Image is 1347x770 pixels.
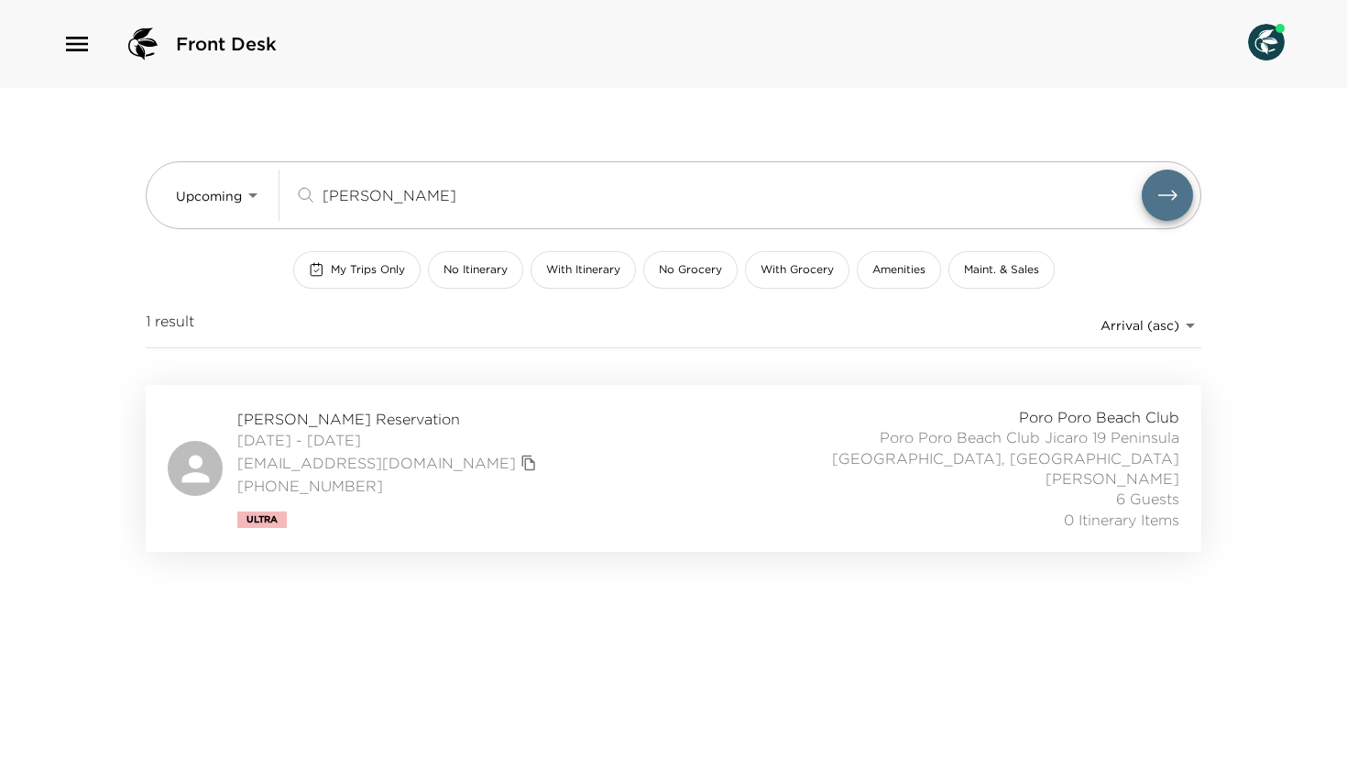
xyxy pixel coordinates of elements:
button: My Trips Only [293,251,421,289]
a: [PERSON_NAME] Reservation[DATE] - [DATE][EMAIL_ADDRESS][DOMAIN_NAME]copy primary member email[PHO... [146,385,1201,552]
span: Maint. & Sales [964,262,1039,278]
button: No Grocery [643,251,738,289]
span: With Grocery [761,262,834,278]
img: logo [121,22,165,66]
span: Poro Poro Beach Club [1019,407,1179,427]
span: Poro Poro Beach Club Jicaro 19 Peninsula [GEOGRAPHIC_DATA], [GEOGRAPHIC_DATA] [774,427,1179,468]
span: 1 result [146,311,194,340]
button: Maint. & Sales [948,251,1055,289]
button: No Itinerary [428,251,523,289]
span: Arrival (asc) [1101,317,1179,334]
span: Upcoming [176,188,242,204]
button: Amenities [857,251,941,289]
span: 0 Itinerary Items [1064,510,1179,530]
span: No Grocery [659,262,722,278]
span: [PERSON_NAME] Reservation [237,409,542,429]
span: No Itinerary [444,262,508,278]
span: Amenities [872,262,925,278]
span: Front Desk [176,31,277,57]
span: My Trips Only [331,262,405,278]
span: [PERSON_NAME] [1046,468,1179,489]
button: With Itinerary [531,251,636,289]
span: [PHONE_NUMBER] [237,476,542,496]
button: With Grocery [745,251,849,289]
span: [DATE] - [DATE] [237,430,542,450]
a: [EMAIL_ADDRESS][DOMAIN_NAME] [237,453,516,473]
span: 6 Guests [1116,489,1179,509]
img: User [1248,24,1285,60]
input: Search by traveler, residence, or concierge [323,184,1142,205]
span: Ultra [246,514,278,525]
span: With Itinerary [546,262,620,278]
button: copy primary member email [516,450,542,476]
